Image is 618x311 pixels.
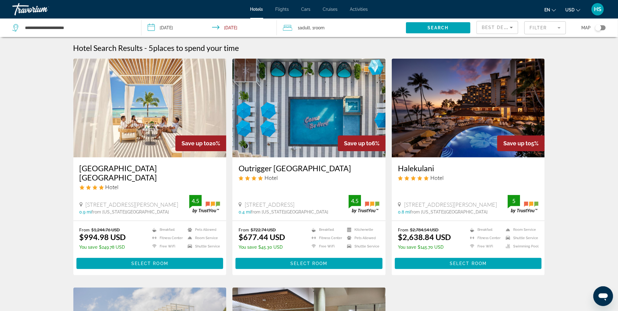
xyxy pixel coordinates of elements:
span: Select Room [450,261,487,266]
span: [STREET_ADDRESS][PERSON_NAME] [404,201,497,208]
a: Travorium [12,1,74,17]
span: HS [594,6,601,12]
del: $722.74 USD [251,227,276,232]
span: en [544,7,550,12]
span: Hotel [105,184,119,190]
li: Kitchenette [344,227,379,232]
span: 0.4 mi [239,209,251,214]
li: Breakfast [149,227,185,232]
p: $249.78 USD [80,245,126,250]
iframe: Button to launch messaging window [593,286,613,306]
li: Swimming Pool [503,244,538,249]
li: Fitness Center [309,235,344,241]
span: from [US_STATE][GEOGRAPHIC_DATA] [410,209,488,214]
li: Free WiFi [467,244,503,249]
button: Travelers: 1 adult, 0 children [277,19,406,37]
span: from [US_STATE][GEOGRAPHIC_DATA] [251,209,328,214]
button: Change language [544,5,556,14]
a: Hotels [250,7,263,12]
li: Fitness Center [149,235,185,241]
li: Free WiFi [309,244,344,249]
div: 4 star Hotel [239,174,379,181]
span: From [239,227,249,232]
span: [STREET_ADDRESS][PERSON_NAME] [86,201,178,208]
button: Check-in date: Jul 17, 2026 Check-out date: Jul 20, 2026 [141,19,277,37]
a: Halekulani [398,164,539,173]
span: Search [428,25,449,30]
div: 5 [508,197,520,205]
span: 1 [298,23,310,32]
span: 0.8 mi [398,209,410,214]
span: 0.9 mi [80,209,92,214]
button: Change currency [565,5,580,14]
del: $2,784.54 USD [410,227,439,232]
span: Hotel [264,174,278,181]
img: Hotel image [73,59,227,157]
a: Select Room [235,259,383,266]
span: from [US_STATE][GEOGRAPHIC_DATA] [92,209,169,214]
button: Toggle map [591,25,606,31]
div: 4.5 [189,197,202,205]
span: Save up to [503,140,531,147]
span: You save [80,245,98,250]
mat-select: Sort by [482,24,513,31]
span: Adult [300,25,310,30]
li: Shuttle Service [503,235,538,241]
p: $145.70 USD [398,245,451,250]
del: $1,244.76 USD [92,227,120,232]
span: Hotel [430,174,444,181]
span: Select Room [131,261,168,266]
ins: $2,638.84 USD [398,232,451,242]
span: [STREET_ADDRESS] [245,201,294,208]
li: Shuttle Service [344,244,379,249]
span: Room [314,25,325,30]
span: From [398,227,408,232]
a: [GEOGRAPHIC_DATA] [GEOGRAPHIC_DATA] [80,164,220,182]
a: Cruises [323,7,338,12]
span: Flights [276,7,289,12]
li: Free WiFi [149,244,185,249]
div: 5% [497,135,545,151]
button: Filter [524,21,566,35]
span: places to spend your time [153,43,239,52]
img: trustyou-badge.svg [189,195,220,213]
span: - [145,43,147,52]
img: Hotel image [232,59,386,157]
a: Activities [350,7,368,12]
h1: Hotel Search Results [73,43,143,52]
span: You save [239,245,257,250]
ins: $994.98 USD [80,232,126,242]
span: , 1 [310,23,325,32]
button: Select Room [76,258,223,269]
div: 4 star Hotel [80,184,220,190]
span: Save up to [182,140,209,147]
p: $45.30 USD [239,245,285,250]
li: Pets Allowed [185,227,220,232]
span: From [80,227,90,232]
h2: 5 [149,43,239,52]
a: Cars [301,7,311,12]
a: Select Room [76,259,223,266]
img: Hotel image [392,59,545,157]
li: Pets Allowed [344,235,379,241]
span: Select Room [290,261,327,266]
span: You save [398,245,416,250]
a: Outrigger [GEOGRAPHIC_DATA] [239,164,379,173]
button: Select Room [395,258,542,269]
li: Breakfast [309,227,344,232]
button: User Menu [590,3,606,16]
li: Room Service [503,227,538,232]
span: Best Deals [482,25,514,30]
a: Select Room [395,259,542,266]
li: Breakfast [467,227,503,232]
span: USD [565,7,575,12]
